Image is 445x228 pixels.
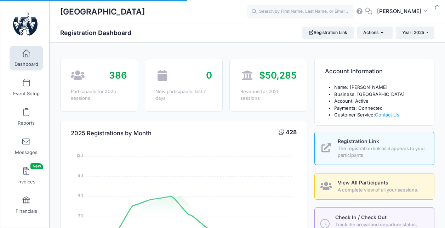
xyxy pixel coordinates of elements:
span: $50,285 [259,70,297,81]
span: 0 [206,70,212,81]
h1: Registration Dashboard [60,29,137,36]
span: Messages [15,149,38,155]
a: View All Participants A complete view of all your sessions. [314,173,434,200]
span: 428 [286,129,297,136]
span: Dashboard [15,61,38,67]
span: Financials [16,208,37,214]
a: Event Setup [10,75,43,100]
input: Search by First Name, Last Name, or Email... [247,5,353,19]
button: Year: 2025 [396,27,434,39]
a: Contact Us [375,112,399,118]
li: Name: [PERSON_NAME] [334,84,424,91]
span: A complete view of all your sessions. [338,187,426,194]
h4: Account Information [325,62,383,82]
tspan: 30 [78,212,84,218]
h4: 2025 Registrations by Month [71,123,152,143]
a: Messages [10,134,43,159]
a: InvoicesNew [10,163,43,188]
a: Registration Link The registration link as it appears to your participants. [314,132,434,165]
div: Revenue for 2025 sessions [240,88,297,102]
button: Actions [357,27,392,39]
li: Payments: Connected [334,105,424,112]
span: Year: 2025 [402,30,424,35]
li: Account: Active [334,98,424,105]
a: Registration Link [302,27,354,39]
a: Dashboard [10,46,43,70]
tspan: 90 [78,172,84,178]
span: [PERSON_NAME] [377,7,422,15]
span: New [30,163,43,169]
a: Reports [10,104,43,129]
span: Invoices [17,179,35,185]
li: Customer Service: [334,112,424,119]
h1: [GEOGRAPHIC_DATA] [60,4,145,20]
li: Business: [GEOGRAPHIC_DATA] [334,91,424,98]
span: Check In / Check Out [335,214,387,220]
span: The registration link as it appears to your participants. [338,145,426,159]
tspan: 120 [77,152,84,158]
span: View All Participants [338,179,388,186]
div: New participants: last 7 days [155,88,212,102]
tspan: 60 [78,192,84,198]
span: 386 [109,70,127,81]
button: [PERSON_NAME] [372,4,434,20]
span: Registration Link [338,138,379,144]
a: Financials [10,193,43,217]
a: Westminster College [0,7,50,41]
span: Reports [18,120,35,126]
div: Participants for 2025 sessions [71,88,127,102]
span: Event Setup [13,91,40,97]
img: Westminster College [12,11,39,38]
